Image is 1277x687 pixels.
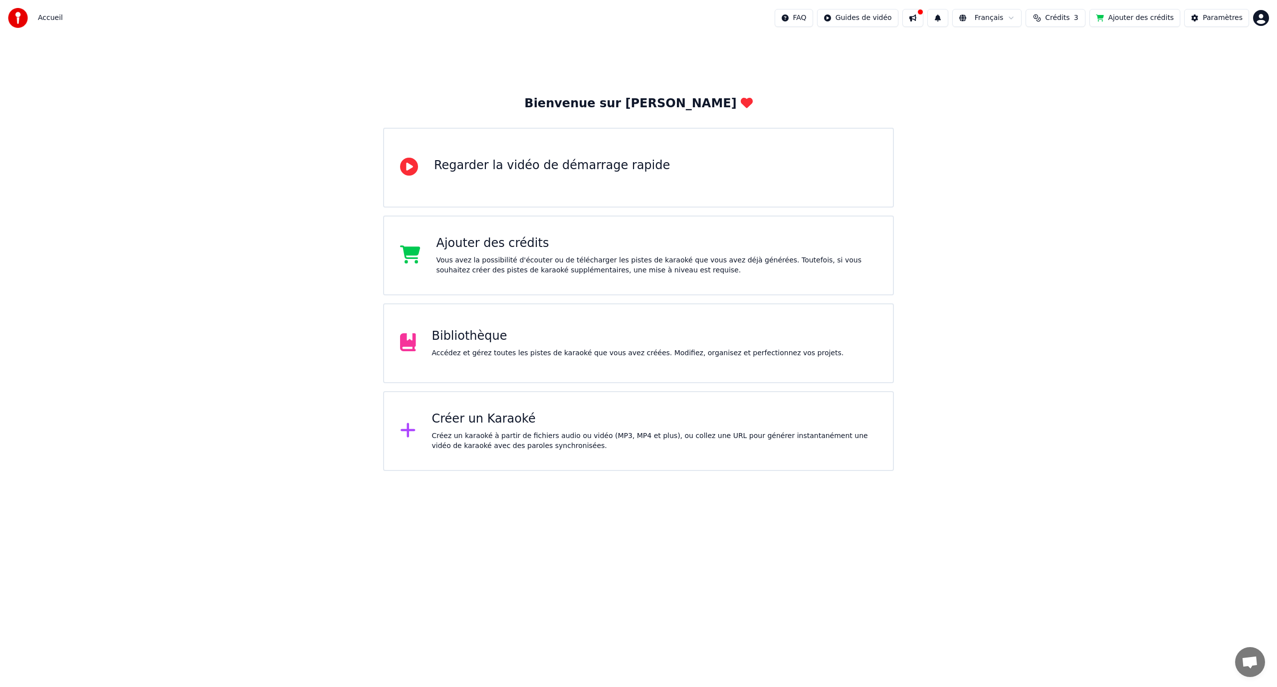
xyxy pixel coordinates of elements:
button: Paramètres [1184,9,1249,27]
div: Bibliothèque [432,328,844,344]
span: Accueil [38,13,63,23]
button: Crédits3 [1026,9,1085,27]
span: 3 [1074,13,1078,23]
div: Paramètres [1203,13,1243,23]
div: Créez un karaoké à partir de fichiers audio ou vidéo (MP3, MP4 et plus), ou collez une URL pour g... [432,431,877,451]
button: Guides de vidéo [817,9,898,27]
nav: breadcrumb [38,13,63,23]
button: FAQ [775,9,813,27]
div: Créer un Karaoké [432,411,877,427]
div: Ajouter des crédits [436,235,877,251]
div: Vous avez la possibilité d'écouter ou de télécharger les pistes de karaoké que vous avez déjà gén... [436,255,877,275]
img: youka [8,8,28,28]
button: Ajouter des crédits [1089,9,1180,27]
span: Crédits [1045,13,1069,23]
a: Ouvrir le chat [1235,647,1265,677]
div: Bienvenue sur [PERSON_NAME] [524,96,752,112]
div: Regarder la vidéo de démarrage rapide [434,158,670,174]
div: Accédez et gérez toutes les pistes de karaoké que vous avez créées. Modifiez, organisez et perfec... [432,348,844,358]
